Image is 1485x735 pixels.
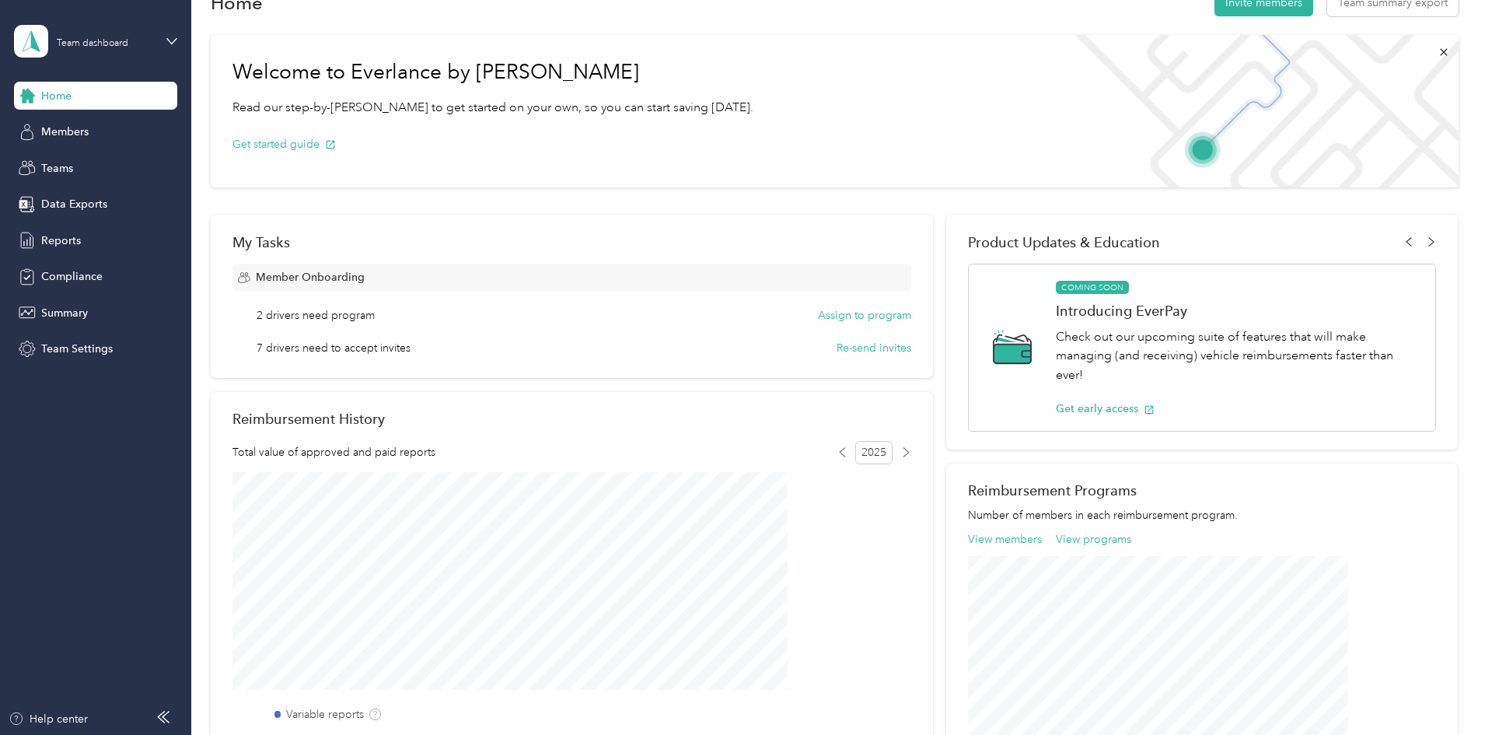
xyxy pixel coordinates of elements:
[968,234,1160,250] span: Product Updates & Education
[41,233,81,249] span: Reports
[41,124,89,140] span: Members
[232,136,336,152] button: Get started guide
[1056,281,1129,295] span: COMING SOON
[41,196,107,212] span: Data Exports
[41,160,73,177] span: Teams
[232,98,753,117] p: Read our step-by-[PERSON_NAME] to get started on your own, so you can start saving [DATE].
[232,411,385,427] h2: Reimbursement History
[232,444,435,460] span: Total value of approved and paid reports
[1059,35,1458,187] img: Welcome to everlance
[256,269,365,285] span: Member Onboarding
[257,307,375,324] span: 2 drivers need program
[257,340,411,356] span: 7 drivers need to accept invites
[1056,401,1155,417] button: Get early access
[232,60,753,85] h1: Welcome to Everlance by [PERSON_NAME]
[968,531,1042,548] button: View members
[968,482,1436,499] h2: Reimbursement Programs
[1056,531,1131,548] button: View programs
[41,268,103,285] span: Compliance
[818,307,911,324] button: Assign to program
[855,441,893,464] span: 2025
[286,706,364,723] label: Variable reports
[41,341,113,357] span: Team Settings
[1056,303,1419,319] h1: Introducing EverPay
[41,305,88,321] span: Summary
[57,39,128,48] div: Team dashboard
[968,507,1436,523] p: Number of members in each reimbursement program.
[837,340,911,356] button: Re-send invites
[232,234,911,250] div: My Tasks
[1398,648,1485,735] iframe: Everlance-gr Chat Button Frame
[41,88,72,104] span: Home
[1056,327,1419,385] p: Check out our upcoming suite of features that will make managing (and receiving) vehicle reimburs...
[9,711,88,727] button: Help center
